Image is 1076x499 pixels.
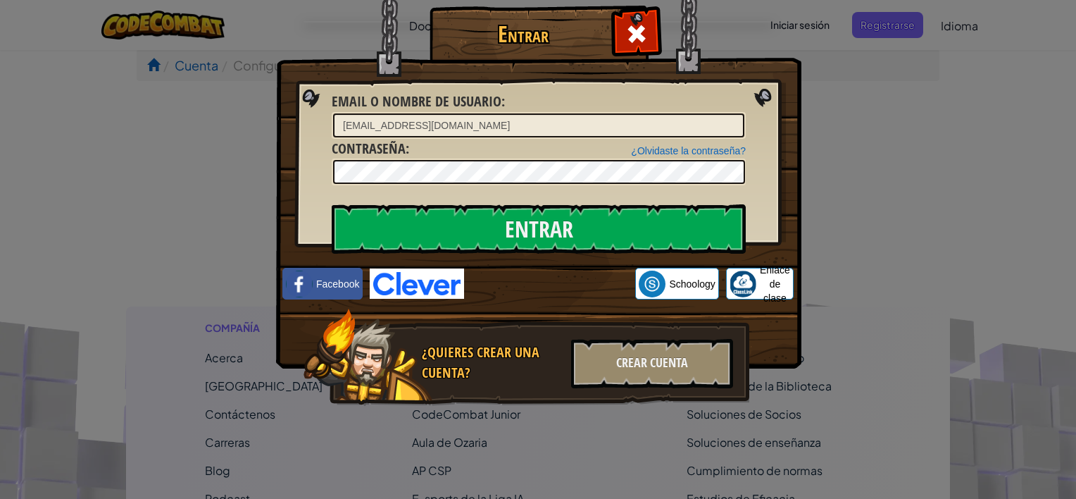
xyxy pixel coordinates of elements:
[332,92,505,112] label: :
[332,92,501,111] span: Email o Nombre de usuario
[286,271,313,297] img: facebook_small.png
[433,22,613,47] h1: Entrar
[639,271,665,297] img: schoology.png
[631,145,746,156] a: ¿Olvidaste la contraseña?
[730,271,756,297] img: classlink-logo-small.png
[332,204,746,254] input: Entrar
[370,269,464,299] img: clever-logo-blue.png
[316,277,359,291] span: Facebook
[422,343,563,383] div: ¿Quieres crear una cuenta?
[332,139,406,158] span: Contraseña
[571,339,733,388] div: Crear Cuenta
[669,277,715,291] span: Schoology
[464,269,635,300] iframe: Botón Iniciar sesión con Google
[760,263,790,305] span: Enlace de clase
[332,139,409,159] label: :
